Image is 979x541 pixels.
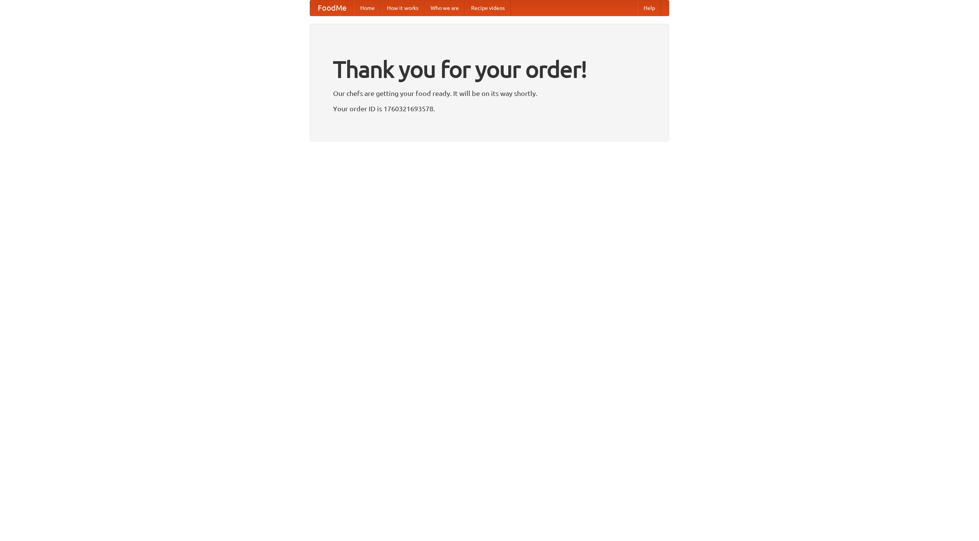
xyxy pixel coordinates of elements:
h1: Thank you for your order! [333,51,646,88]
a: Help [637,0,661,16]
p: Our chefs are getting your food ready. It will be on its way shortly. [333,88,646,99]
p: Your order ID is 1760321693578. [333,103,646,114]
a: FoodMe [310,0,354,16]
a: Recipe videos [465,0,511,16]
a: Who we are [424,0,465,16]
a: How it works [381,0,424,16]
a: Home [354,0,381,16]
